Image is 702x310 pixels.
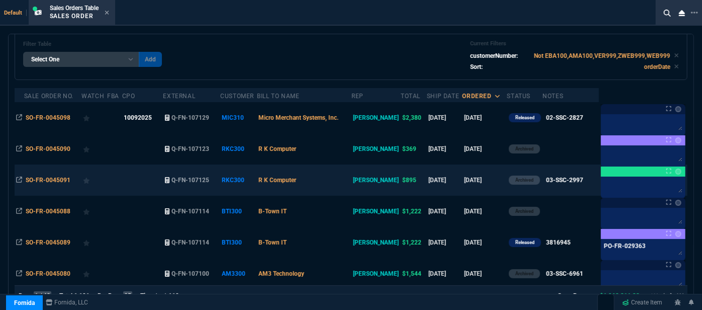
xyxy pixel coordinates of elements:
[462,196,507,227] td: [DATE]
[352,92,364,100] div: Rep
[81,92,104,100] div: Watch
[105,9,109,17] nx-icon: Close Tab
[401,258,427,289] td: $1,544
[401,196,427,227] td: $1,222
[34,291,51,300] span: 1 / 48
[427,165,463,196] td: [DATE]
[74,292,90,299] span: 1,191
[258,114,338,121] span: Micro Merchant Systems, Inc.
[122,92,135,100] div: CPO
[515,270,534,278] p: Archived
[427,227,463,258] td: [DATE]
[600,292,640,299] span: $1,962,211.22
[171,145,209,152] span: Q-FN-107123
[427,102,463,133] td: [DATE]
[546,113,583,122] div: 02-SSC-2827
[43,298,92,307] a: msbcCompanyName
[462,133,507,165] td: [DATE]
[16,239,22,246] nx-icon: Open In Opposite Panel
[258,177,296,184] span: R K Computer
[24,92,73,100] div: Sale Order No.
[470,51,518,60] p: customerNumber:
[558,292,598,299] span: Open Revenue:
[546,176,583,185] div: 03-SSC-2997
[470,62,483,71] p: Sort:
[352,133,401,165] td: [PERSON_NAME]
[258,208,287,215] span: B-Town IT
[220,227,257,258] td: BTI300
[26,114,70,121] span: SO-FR-0045098
[352,102,401,133] td: [PERSON_NAME]
[470,40,679,47] h6: Current Filters
[140,292,168,299] span: Time (ms):
[83,173,106,187] div: Add to Watchlist
[515,207,534,215] p: Archived
[26,208,70,215] span: SO-FR-0045088
[83,267,106,281] div: Add to Watchlist
[220,133,257,165] td: RKC300
[220,196,257,227] td: BTI300
[50,12,99,20] p: Sales Order
[220,92,254,100] div: Customer
[257,92,299,100] div: Bill To Name
[83,111,106,125] div: Add to Watchlist
[507,92,531,100] div: Status
[16,177,22,184] nx-icon: Open In Opposite Panel
[123,291,132,300] span: 25
[220,258,257,289] td: AM3300
[644,63,670,70] code: orderDate
[16,145,22,152] nx-icon: Open In Opposite Panel
[59,292,74,299] span: Total:
[26,177,70,184] span: SO-FR-0045091
[258,145,296,152] span: R K Computer
[50,5,99,12] span: Sales Orders Table
[163,92,195,100] div: External
[543,92,563,100] div: Notes
[675,7,689,19] nx-icon: Close Workbench
[427,196,463,227] td: [DATE]
[98,292,123,299] span: Per Page:
[462,258,507,289] td: [DATE]
[515,176,534,184] p: Archived
[427,258,463,289] td: [DATE]
[462,92,491,100] div: ordered
[171,177,209,184] span: Q-FN-107125
[171,239,209,246] span: Q-FN-107114
[515,145,534,153] p: Archived
[401,133,427,165] td: $369
[401,102,427,133] td: $2,380
[107,92,119,100] div: FBA
[352,165,401,196] td: [PERSON_NAME]
[83,142,106,156] div: Add to Watchlist
[462,102,507,133] td: [DATE]
[352,258,401,289] td: [PERSON_NAME]
[124,114,152,121] span: 10092025
[462,227,507,258] td: [DATE]
[546,238,571,247] div: 3816945
[124,113,161,122] nx-fornida-value: 10092025
[16,270,22,277] nx-icon: Open In Opposite Panel
[26,145,70,152] span: SO-FR-0045090
[171,270,209,277] span: Q-FN-107100
[691,8,698,18] nx-icon: Open New Tab
[546,269,583,278] div: 03-SSC-6961
[16,208,22,215] nx-icon: Open In Opposite Panel
[427,92,459,100] div: Ship Date
[220,102,257,133] td: MIC310
[26,239,70,246] span: SO-FR-0045089
[534,52,670,59] code: Not EBA100,AMA100,VER999,ZWEB999,WEB999
[23,41,162,48] h6: Filter Table
[352,196,401,227] td: [PERSON_NAME]
[352,227,401,258] td: [PERSON_NAME]
[619,295,667,310] a: Create Item
[26,270,70,277] span: SO-FR-0045080
[660,7,675,19] nx-icon: Search
[401,227,427,258] td: $1,222
[515,114,535,122] p: Released
[401,92,420,100] div: Total
[4,10,27,16] span: Default
[171,114,209,121] span: Q-FN-107129
[220,165,257,196] td: RKC300
[83,204,106,218] div: Add to Watchlist
[16,114,22,121] nx-icon: Open In Opposite Panel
